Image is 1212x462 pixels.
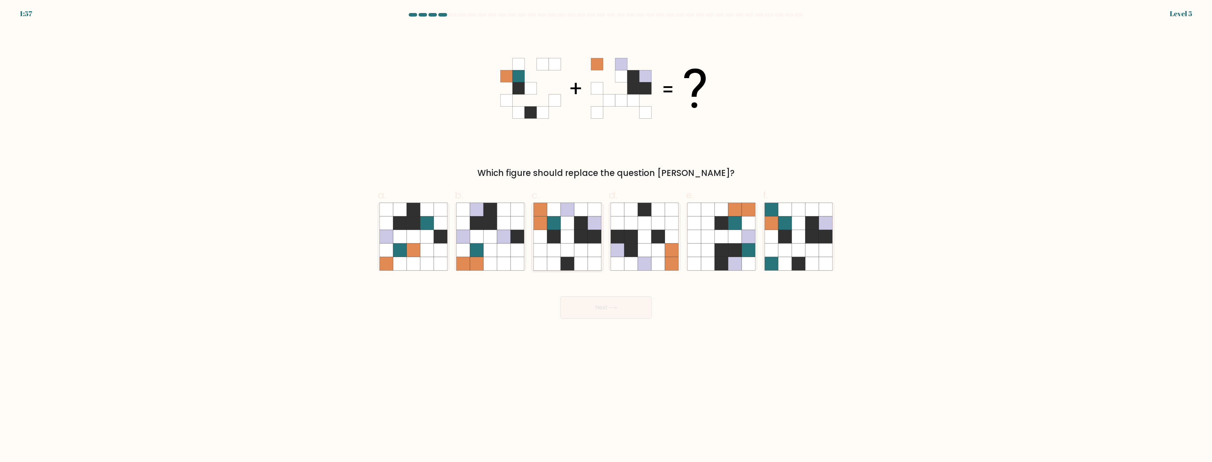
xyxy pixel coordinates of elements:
[609,188,617,202] span: d.
[763,188,768,202] span: f.
[686,188,694,202] span: e.
[532,188,539,202] span: c.
[378,188,386,202] span: a.
[20,8,32,19] div: 1:57
[560,296,652,319] button: Next
[382,167,830,179] div: Which figure should replace the question [PERSON_NAME]?
[455,188,463,202] span: b.
[1170,8,1192,19] div: Level 5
